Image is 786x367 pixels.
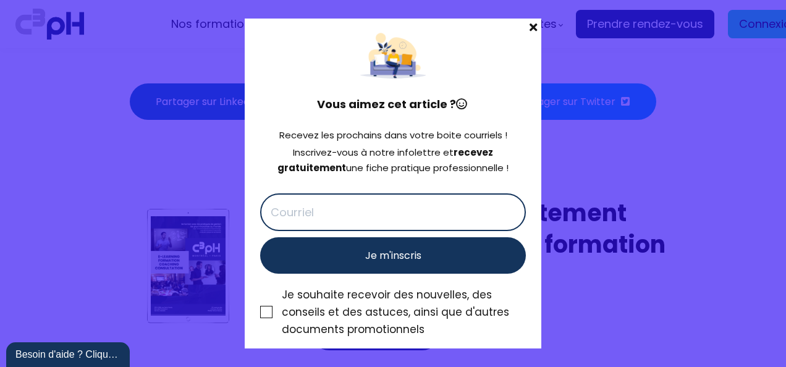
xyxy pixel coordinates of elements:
div: Inscrivez-vous à notre infolettre et une fiche pratique professionnelle ! [260,145,526,176]
input: Courriel [260,193,526,231]
div: Je souhaite recevoir des nouvelles, des conseils et des astuces, ainsi que d'autres documents pro... [282,286,526,338]
strong: recevez [454,146,493,159]
h4: Vous aimez cet article ? [260,96,526,113]
span: Je m'inscris [365,248,421,263]
button: Je m'inscris [260,237,526,274]
strong: gratuitement [277,161,346,174]
iframe: chat widget [6,340,132,367]
div: Recevez les prochains dans votre boite courriels ! [260,128,526,143]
